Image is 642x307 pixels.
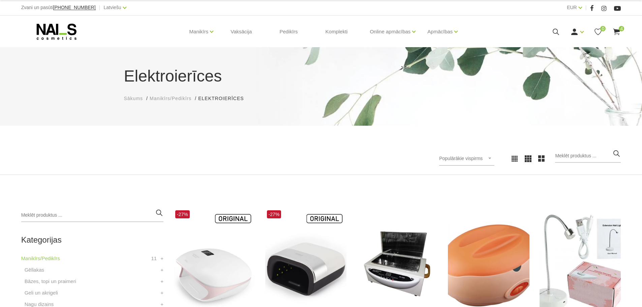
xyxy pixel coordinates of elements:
[594,28,602,36] a: 0
[189,18,209,45] a: Manikīrs
[612,28,621,36] a: 4
[25,266,44,274] a: Gēllakas
[150,96,191,101] span: Manikīrs/Pedikīrs
[104,3,121,11] a: Latviešu
[124,64,518,88] h1: Elektroierīces
[21,236,163,244] h2: Kategorijas
[160,254,163,263] a: +
[567,3,577,11] a: EUR
[25,277,76,285] a: Bāzes, topi un praimeri
[585,3,587,12] span: |
[99,3,100,12] span: |
[619,26,624,31] span: 4
[274,16,303,48] a: Pedikīrs
[267,210,281,218] span: -27%
[198,95,250,102] li: Elektroierīces
[225,16,257,48] a: Vaksācija
[21,254,60,263] a: Manikīrs/Pedikīrs
[160,289,163,297] a: +
[600,26,606,31] span: 0
[555,149,621,163] input: Meklēt produktus ...
[25,289,58,297] a: Geli un akrigeli
[21,209,163,222] input: Meklēt produktus ...
[124,95,143,102] a: Sākums
[175,210,190,218] span: -27%
[151,254,157,263] span: 11
[370,18,410,45] a: Online apmācības
[160,277,163,285] a: +
[439,156,483,161] span: Populārākie vispirms
[53,5,96,10] a: [PHONE_NUMBER]
[21,3,96,12] div: Zvani un pasūti
[150,95,191,102] a: Manikīrs/Pedikīrs
[320,16,353,48] a: Komplekti
[160,266,163,274] a: +
[427,18,453,45] a: Apmācības
[124,96,143,101] span: Sākums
